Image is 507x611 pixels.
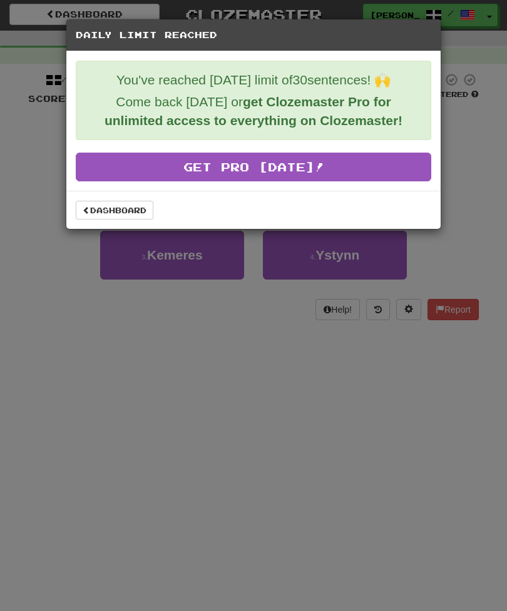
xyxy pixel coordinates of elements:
h5: Daily Limit Reached [76,29,431,41]
a: Get Pro [DATE]! [76,153,431,181]
strong: get Clozemaster Pro for unlimited access to everything on Clozemaster! [105,94,402,128]
p: You've reached [DATE] limit of 30 sentences! 🙌 [86,71,421,89]
a: Dashboard [76,201,153,220]
p: Come back [DATE] or [86,93,421,130]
